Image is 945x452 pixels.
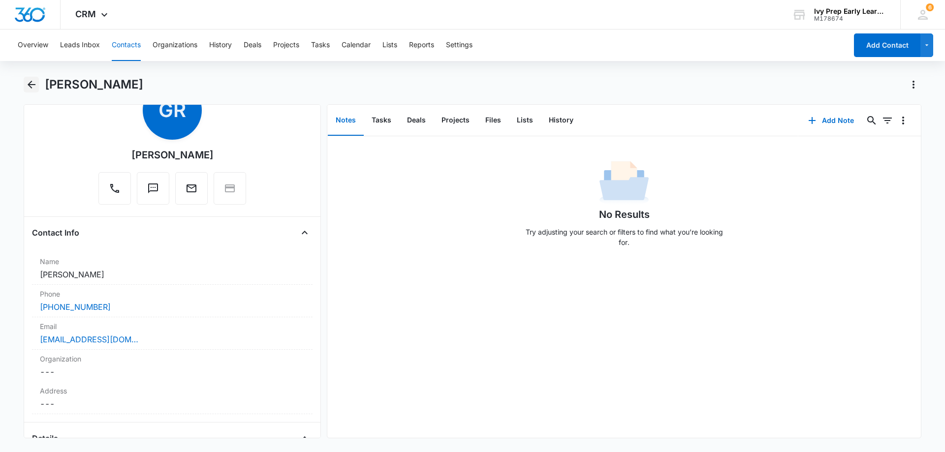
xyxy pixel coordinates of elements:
[98,187,131,196] a: Call
[60,30,100,61] button: Leads Inbox
[342,30,371,61] button: Calendar
[32,432,58,444] h4: Details
[364,105,399,136] button: Tasks
[131,148,214,162] div: [PERSON_NAME]
[153,30,197,61] button: Organizations
[75,9,96,19] span: CRM
[599,158,649,207] img: No Data
[895,113,911,128] button: Overflow Menu
[45,77,143,92] h1: [PERSON_NAME]
[24,77,39,92] button: Back
[209,30,232,61] button: History
[814,7,886,15] div: account name
[906,77,921,92] button: Actions
[32,350,313,382] div: Organization---
[509,105,541,136] button: Lists
[854,33,920,57] button: Add Contact
[798,109,864,132] button: Add Note
[814,15,886,22] div: account id
[32,252,313,285] div: Name[PERSON_NAME]
[32,285,313,317] div: Phone[PHONE_NUMBER]
[175,187,208,196] a: Email
[382,30,397,61] button: Lists
[40,398,305,410] dd: ---
[98,172,131,205] button: Call
[409,30,434,61] button: Reports
[112,30,141,61] button: Contacts
[926,3,934,11] div: notifications count
[328,105,364,136] button: Notes
[273,30,299,61] button: Projects
[399,105,434,136] button: Deals
[32,317,313,350] div: Email[EMAIL_ADDRESS][DOMAIN_NAME]
[864,113,880,128] button: Search...
[32,382,313,414] div: Address---
[297,430,313,446] button: Close
[297,225,313,241] button: Close
[18,30,48,61] button: Overview
[599,207,650,222] h1: No Results
[880,113,895,128] button: Filters
[40,256,305,267] label: Name
[446,30,472,61] button: Settings
[40,333,138,345] a: [EMAIL_ADDRESS][DOMAIN_NAME]
[40,269,305,280] dd: [PERSON_NAME]
[40,301,111,313] a: [PHONE_NUMBER]
[40,366,305,378] dd: ---
[40,289,305,299] label: Phone
[137,187,169,196] a: Text
[40,354,305,364] label: Organization
[143,81,202,140] span: GR
[40,321,305,331] label: Email
[32,227,79,239] h4: Contact Info
[311,30,330,61] button: Tasks
[926,3,934,11] span: 6
[40,386,305,396] label: Address
[175,172,208,205] button: Email
[521,227,727,247] p: Try adjusting your search or filters to find what you’re looking for.
[137,172,169,205] button: Text
[541,105,581,136] button: History
[244,30,261,61] button: Deals
[434,105,477,136] button: Projects
[477,105,509,136] button: Files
